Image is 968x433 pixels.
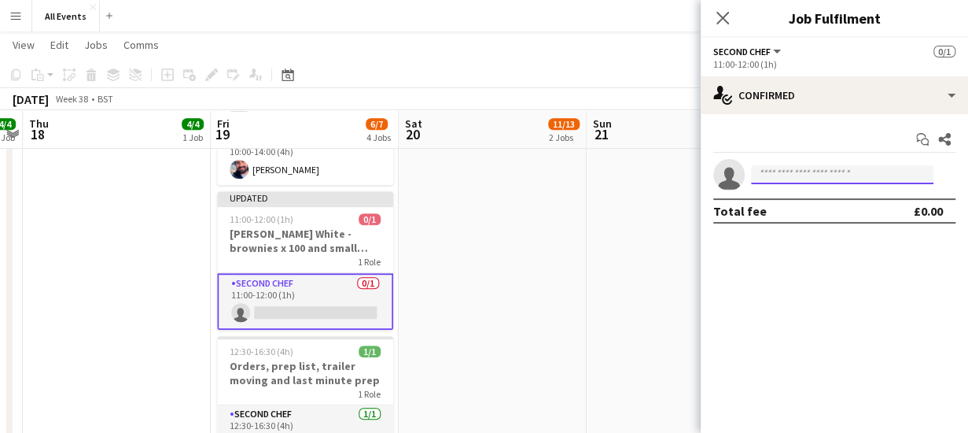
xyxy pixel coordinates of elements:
span: 11/13 [548,118,580,130]
span: 20 [403,125,422,143]
span: Thu [29,117,49,131]
h3: [PERSON_NAME] White - brownies x 100 and small cake - collecting [217,227,393,255]
span: Second Chef [713,46,771,57]
span: 19 [215,125,230,143]
a: Edit [44,35,75,55]
span: 6/7 [366,118,388,130]
span: Sat [405,117,422,131]
span: Sun [593,117,612,131]
div: Total fee [713,203,767,219]
div: 4 Jobs [366,131,391,143]
span: 1 Role [358,256,381,268]
span: Edit [50,38,68,52]
a: View [6,35,41,55]
span: 0/1 [359,213,381,225]
span: 4/4 [182,118,204,130]
div: 1 Job [182,131,203,143]
div: 2 Jobs [549,131,579,143]
span: 11:00-12:00 (1h) [230,213,293,225]
span: 1/1 [359,346,381,357]
div: Updated [217,191,393,204]
span: 18 [27,125,49,143]
span: 12:30-16:30 (4h) [230,346,293,357]
span: Comms [123,38,159,52]
button: Second Chef [713,46,783,57]
div: 11:00-12:00 (1h) [713,58,955,70]
span: Week 38 [52,93,91,105]
a: Jobs [78,35,114,55]
div: [DATE] [13,91,49,107]
div: £0.00 [914,203,943,219]
span: View [13,38,35,52]
app-job-card: Updated11:00-12:00 (1h)0/1[PERSON_NAME] White - brownies x 100 and small cake - collecting1 RoleS... [217,191,393,330]
span: 1 Role [358,388,381,400]
span: Jobs [84,38,108,52]
app-card-role: Head Chef1/110:00-14:00 (4h)[PERSON_NAME] [217,131,393,185]
h3: Orders, prep list, trailer moving and last minute prep [217,359,393,387]
button: All Events [32,1,100,31]
div: Confirmed [701,76,968,114]
span: 21 [591,125,612,143]
h3: Job Fulfilment [701,8,968,28]
span: 0/1 [933,46,955,57]
app-card-role: Second Chef0/111:00-12:00 (1h) [217,273,393,330]
div: BST [98,93,113,105]
span: Fri [217,117,230,131]
a: Comms [117,35,165,55]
